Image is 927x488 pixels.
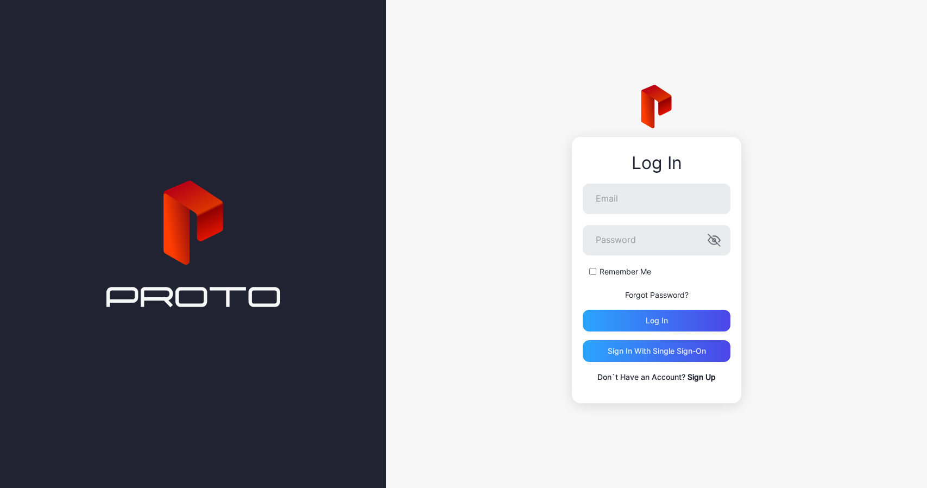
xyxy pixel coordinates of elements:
div: Log In [583,153,730,173]
button: Password [708,234,721,247]
p: Don`t Have an Account? [583,371,730,384]
button: Log in [583,310,730,331]
a: Forgot Password? [625,290,689,299]
div: Sign in With Single Sign-On [608,347,706,355]
div: Log in [646,316,668,325]
a: Sign Up [688,372,716,381]
label: Remember Me [600,266,651,277]
input: Email [583,184,730,214]
button: Sign in With Single Sign-On [583,340,730,362]
input: Password [583,225,730,255]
